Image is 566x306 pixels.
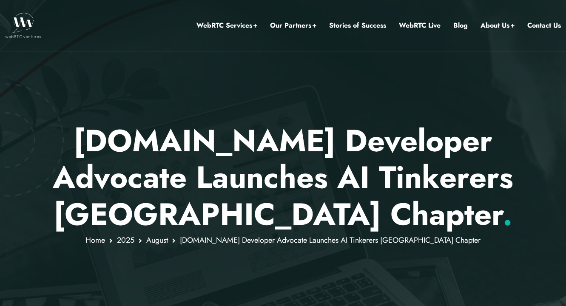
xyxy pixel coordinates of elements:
a: About Us [481,20,515,31]
a: August [146,235,168,246]
a: WebRTC Services [196,20,257,31]
a: Contact Us [527,20,561,31]
span: [DOMAIN_NAME] Developer Advocate Launches AI Tinkerers [GEOGRAPHIC_DATA] Chapter [180,235,481,246]
p: [DOMAIN_NAME] Developer Advocate Launches AI Tinkerers [GEOGRAPHIC_DATA] Chapter [34,122,532,232]
a: Our Partners [270,20,316,31]
span: . [503,192,512,236]
a: 2025 [117,235,134,246]
a: Stories of Success [329,20,386,31]
a: Blog [453,20,468,31]
a: WebRTC Live [399,20,441,31]
a: Home [85,235,105,246]
img: WebRTC.ventures [5,13,41,38]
